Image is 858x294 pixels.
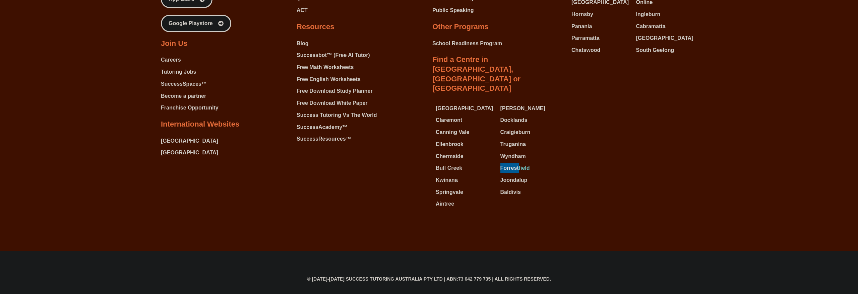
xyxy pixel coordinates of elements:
[436,187,463,197] span: Springvale
[500,187,521,197] span: Baldivis
[161,79,219,89] a: SuccessSpaces™
[297,50,377,60] a: Successbot™ (Free AI Tutor)
[161,136,218,146] a: [GEOGRAPHIC_DATA]
[297,62,354,72] span: Free Math Worksheets
[297,62,377,72] a: Free Math Worksheets
[500,103,545,114] span: [PERSON_NAME]
[161,55,181,65] span: Careers
[636,21,694,31] a: Cabramatta
[161,277,697,281] p: © [DATE]-[DATE] Success Tutoring Australia Pty Ltd | ABN:73 642 779 735 | All Rights Reserved.
[161,55,219,65] a: Careers
[436,151,494,161] a: Chermside
[297,74,377,84] a: Free English Worksheets
[571,21,629,31] a: Panania
[571,45,629,55] a: Chatswood
[636,45,674,55] span: South Geelong
[746,218,858,294] iframe: Chat Widget
[500,139,558,149] a: Truganina
[436,127,494,137] a: Canning Vale
[436,175,494,185] a: Kwinana
[571,33,629,43] a: Parramatta
[161,91,206,101] span: Become a partner
[436,139,464,149] span: Ellenbrook
[436,139,494,149] a: Ellenbrook
[297,110,377,120] a: Success Tutoring Vs The World
[500,115,558,125] a: Docklands
[636,9,661,19] span: Ingleburn
[436,163,494,173] a: Bull Creek
[436,127,469,137] span: Canning Vale
[500,175,558,185] a: Joondalup
[297,39,377,49] a: Blog
[636,21,666,31] span: Cabramatta
[500,151,526,161] span: Wyndham
[500,127,531,137] span: Craigieburn
[500,151,558,161] a: Wyndham
[436,115,462,125] span: Claremont
[297,122,377,132] a: SuccessAcademy™
[436,175,458,185] span: Kwinana
[500,103,558,114] a: [PERSON_NAME]
[500,163,558,173] a: Forrestfield
[297,5,354,15] a: ACT
[297,98,368,108] span: Free Download White Paper
[571,21,592,31] span: Panania
[161,120,239,129] h2: International Websites
[436,199,494,209] a: Aintree
[571,9,593,19] span: Hornsby
[297,22,334,32] h2: Resources
[500,139,526,149] span: Truganina
[161,103,219,113] a: Franchise Opportunity
[297,86,377,96] a: Free Download Study Planner
[500,175,528,185] span: Joondalup
[297,39,309,49] span: Blog
[636,9,694,19] a: Ingleburn
[297,122,348,132] span: SuccessAcademy™
[432,5,474,15] a: Public Speaking
[161,67,219,77] a: Tutoring Jobs
[571,45,600,55] span: Chatswood
[436,103,494,114] a: [GEOGRAPHIC_DATA]
[297,134,377,144] a: SuccessResources™
[297,86,373,96] span: Free Download Study Planner
[432,55,520,92] a: Find a Centre in [GEOGRAPHIC_DATA], [GEOGRAPHIC_DATA] or [GEOGRAPHIC_DATA]
[636,33,694,43] a: [GEOGRAPHIC_DATA]
[636,45,694,55] a: South Geelong
[500,127,558,137] a: Craigieburn
[161,39,187,49] h2: Join Us
[297,98,377,108] a: Free Download White Paper
[571,33,600,43] span: Parramatta
[571,9,629,19] a: Hornsby
[436,199,454,209] span: Aintree
[297,74,361,84] span: Free English Worksheets
[436,103,493,114] span: [GEOGRAPHIC_DATA]
[432,39,502,49] a: School Readiness Program
[161,91,219,101] a: Become a partner
[161,67,196,77] span: Tutoring Jobs
[169,21,213,26] span: Google Playstore
[436,187,494,197] a: Springvale
[161,79,207,89] span: SuccessSpaces™
[297,134,351,144] span: SuccessResources™
[161,148,218,158] a: [GEOGRAPHIC_DATA]
[297,50,370,60] span: Successbot™ (Free AI Tutor)
[436,115,494,125] a: Claremont
[436,163,462,173] span: Bull Creek
[500,163,530,173] span: Forrestfield
[500,187,558,197] a: Baldivis
[500,115,528,125] span: Docklands
[297,5,308,15] span: ACT
[432,22,489,32] h2: Other Programs
[436,151,464,161] span: Chermside
[161,15,231,32] a: Google Playstore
